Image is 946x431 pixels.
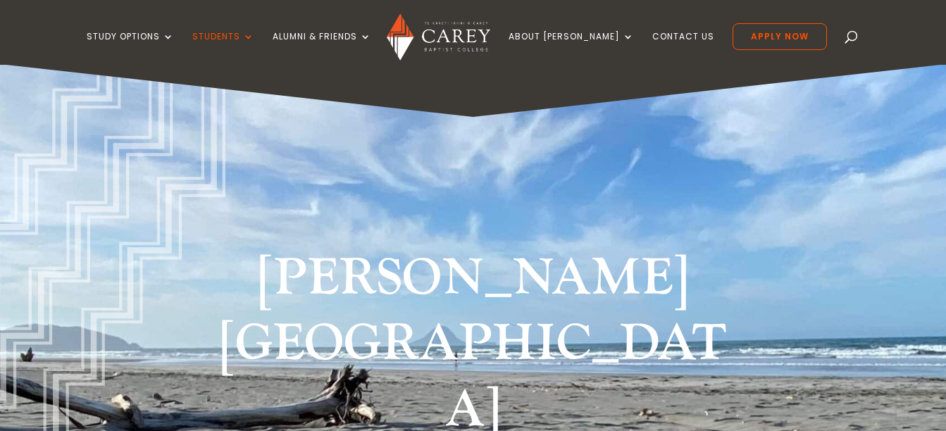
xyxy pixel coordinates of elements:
a: Alumni & Friends [273,32,371,65]
a: Students [192,32,254,65]
a: Apply Now [733,23,827,50]
a: Contact Us [652,32,714,65]
a: About [PERSON_NAME] [509,32,634,65]
img: Carey Baptist College [387,13,490,61]
a: Study Options [87,32,174,65]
